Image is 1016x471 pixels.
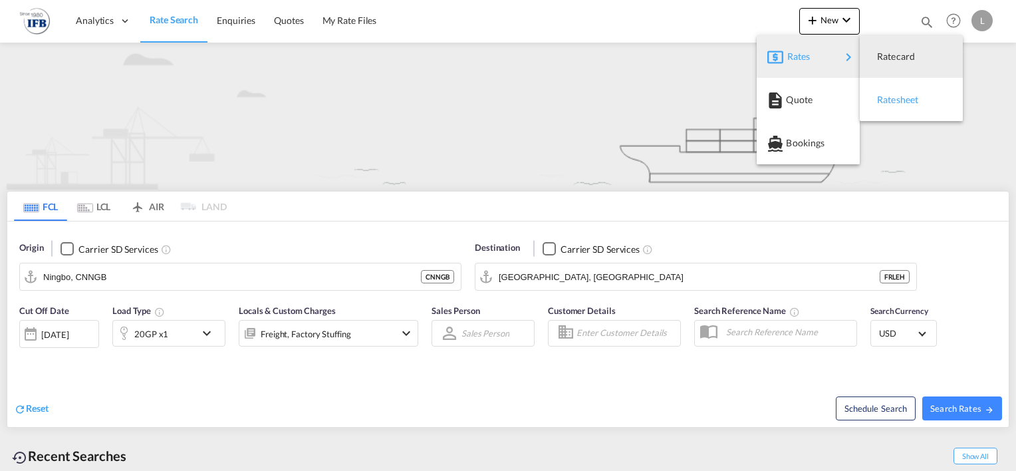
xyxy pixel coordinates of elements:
div: Ratesheet [870,83,952,116]
span: Quote [786,86,801,113]
span: Ratesheet [877,86,892,113]
span: Rates [787,43,803,70]
button: Quote [757,78,860,121]
div: Ratecard [870,40,952,73]
span: Bookings [786,130,801,156]
div: Bookings [767,126,849,160]
span: Ratecard [877,43,892,70]
md-icon: icon-chevron-right [840,49,856,65]
div: Quote [767,83,849,116]
button: Bookings [757,121,860,164]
